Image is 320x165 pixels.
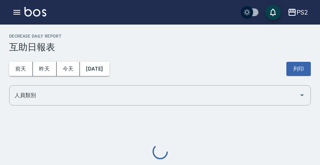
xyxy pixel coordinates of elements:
[296,89,308,101] button: Open
[80,62,109,76] button: [DATE]
[9,62,33,76] button: 前天
[57,62,80,76] button: 今天
[284,5,311,20] button: PS2
[13,89,296,102] input: 人員名稱
[9,34,311,39] h2: Decrease Daily Report
[297,8,308,17] div: PS2
[265,5,281,20] button: save
[24,7,46,16] img: Logo
[33,62,57,76] button: 昨天
[286,62,311,76] button: 列印
[9,42,311,53] h3: 互助日報表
